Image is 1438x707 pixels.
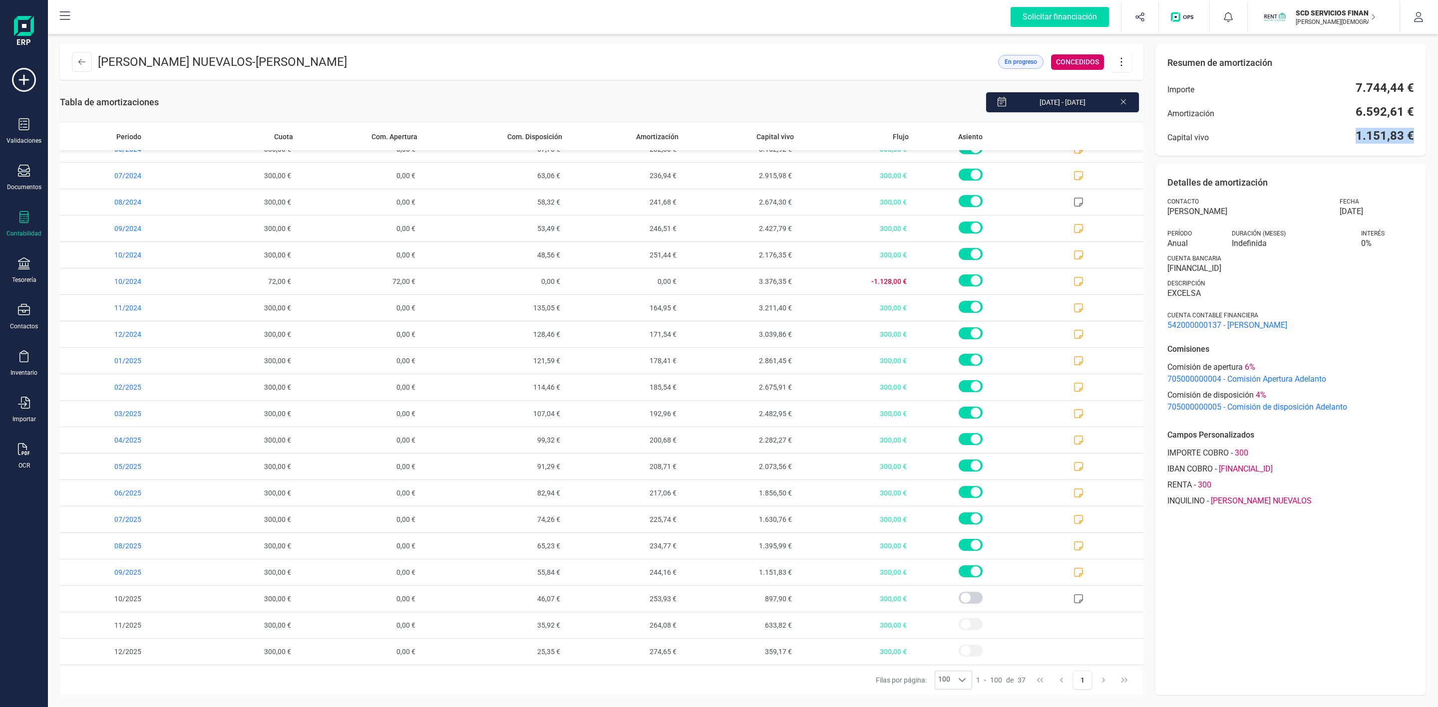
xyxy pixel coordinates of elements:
span: 12/2024 [60,321,182,347]
span: 4 % [1256,389,1266,401]
span: 135,05 € [421,295,567,321]
span: IBAN COBRO [1167,463,1213,475]
span: 2.282,27 € [683,427,798,453]
img: Logo Finanedi [14,16,34,48]
span: 0,00 € [566,268,683,294]
span: 300,00 € [182,321,297,347]
span: Periodo [116,132,141,142]
span: 2.482,95 € [683,401,798,427]
span: Contacto [1167,198,1199,206]
span: 705000000004 - Comisión Apertura Adelanto [1167,373,1414,385]
p: Resumen de amortización [1167,56,1414,70]
span: 253,93 € [566,586,683,612]
span: 897,90 € [683,586,798,612]
button: Page 1 [1073,671,1092,690]
span: 300,00 € [182,427,297,453]
span: 06/2025 [60,480,182,506]
span: 200,68 € [566,427,683,453]
span: 300,00 € [798,427,913,453]
span: 2.176,35 € [683,242,798,268]
span: 251,44 € [566,242,683,268]
span: 300,00 € [182,163,297,189]
span: 225,74 € [566,506,683,532]
div: Documentos [7,183,41,191]
span: 65,23 € [421,533,567,559]
span: Período [1167,230,1192,237]
span: 0,00 € [297,612,421,638]
span: 01/2025 [60,348,182,374]
span: 02/2025 [60,374,182,400]
span: 300,00 € [798,321,913,347]
span: 0,00 € [297,506,421,532]
span: 2.427,79 € [683,216,798,241]
span: Tabla de amortizaciones [60,95,159,109]
span: 08/2024 [60,189,182,215]
span: 300,00 € [798,189,913,215]
span: 2.675,91 € [683,374,798,400]
span: 03/2025 [60,401,182,427]
span: 300 [1235,447,1248,459]
span: 1 [976,675,980,685]
span: 91,29 € [421,454,567,479]
span: 0,00 € [297,216,421,241]
span: 300,00 € [182,374,297,400]
span: Comisión de apertura [1167,361,1243,373]
span: RENTA [1167,479,1192,491]
span: 35,92 € [421,612,567,638]
span: 0,00 € [297,242,421,268]
span: 25,35 € [421,639,567,665]
span: 05/2025 [60,454,182,479]
span: Capital vivo [1167,132,1209,144]
span: 53,49 € [421,216,567,241]
span: 72,00 € [297,268,421,294]
span: 82,94 € [421,480,567,506]
span: Descripción [1167,279,1205,287]
img: Logo de OPS [1171,12,1197,22]
span: 208,71 € [566,454,683,479]
button: First Page [1031,671,1050,690]
span: 244,16 € [566,559,683,585]
span: [PERSON_NAME] NUEVALOS [1211,495,1312,507]
span: Amortización [636,132,679,142]
div: Tesorería [12,276,36,284]
span: 300,00 € [798,639,913,665]
div: Solicitar financiación [1011,7,1109,27]
span: 100 [935,671,953,689]
span: 0,00 € [297,454,421,479]
span: 46,07 € [421,586,567,612]
span: 63,06 € [421,163,567,189]
p: [PERSON_NAME][DEMOGRAPHIC_DATA][DEMOGRAPHIC_DATA] [1296,18,1376,26]
span: 300,00 € [798,533,913,559]
span: 300 [1198,479,1211,491]
p: Campos Personalizados [1167,429,1414,441]
span: 274,65 € [566,639,683,665]
div: - [976,675,1026,685]
span: 2.674,30 € [683,189,798,215]
div: Contactos [10,322,38,330]
div: Validaciones [6,137,41,145]
span: 300,00 € [798,480,913,506]
span: 300,00 € [182,533,297,559]
span: 300,00 € [798,374,913,400]
span: Amortización [1167,108,1214,120]
span: 178,41 € [566,348,683,374]
span: 1.151,83 € [683,559,798,585]
span: 08/2025 [60,533,182,559]
span: 6.592,61 € [1356,104,1414,120]
div: - [1167,463,1414,475]
span: 185,54 € [566,374,683,400]
span: 11/2025 [60,612,182,638]
span: 300,00 € [182,295,297,321]
span: 300,00 € [182,242,297,268]
span: 37 [1018,675,1026,685]
div: Contabilidad [6,230,41,237]
span: Cuenta contable financiera [1167,311,1258,319]
span: 192,96 € [566,401,683,427]
span: 1.395,99 € [683,533,798,559]
span: [FINANCIAL_ID] [1167,262,1414,274]
span: 300,00 € [182,454,297,479]
span: 300,00 € [798,348,913,374]
span: 1.151,83 € [1356,128,1414,144]
span: 128,46 € [421,321,567,347]
button: SCSCD SERVICIOS FINANCIEROS SL[PERSON_NAME][DEMOGRAPHIC_DATA][DEMOGRAPHIC_DATA] [1260,1,1388,33]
